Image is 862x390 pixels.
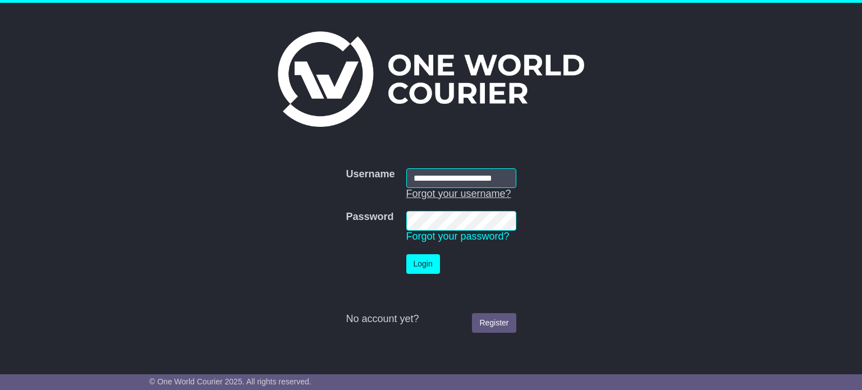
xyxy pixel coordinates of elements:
img: One World [278,31,584,127]
button: Login [406,254,440,274]
a: Forgot your password? [406,231,510,242]
a: Register [472,313,516,333]
a: Forgot your username? [406,188,511,199]
label: Username [346,168,395,181]
span: © One World Courier 2025. All rights reserved. [149,377,311,386]
label: Password [346,211,393,223]
div: No account yet? [346,313,516,325]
